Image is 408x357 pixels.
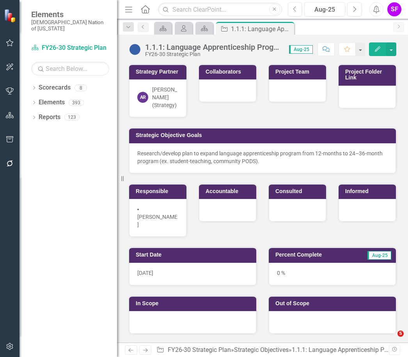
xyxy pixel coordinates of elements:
div: AR [137,92,148,103]
h3: Collaborators [206,69,252,75]
h3: Consulted [275,188,322,194]
h3: Project Team [275,69,322,75]
h3: Project Folder Link [345,69,392,81]
h3: Informed [345,188,392,194]
div: FY26-30 Strategic Plan [145,51,281,57]
h3: Responsible [136,188,183,194]
h3: In Scope [136,301,252,306]
div: 1.1.1: Language Apprenticeship Program [231,24,292,34]
input: Search Below... [31,62,109,76]
div: 393 [69,99,84,106]
iframe: Intercom live chat [381,331,400,349]
span: Elements [31,10,109,19]
a: Strategic Objectives [234,346,289,353]
span: [PERSON_NAME] [137,214,177,228]
div: 123 [64,114,80,121]
h3: Strategic Objective Goals [136,132,392,138]
span: 5 [397,331,404,337]
h3: Out of Scope [275,301,392,306]
span: Aug-25 [289,45,313,54]
a: FY26-30 Strategic Plan [31,44,109,53]
h3: Strategy Partner [136,69,183,75]
a: FY26-30 Strategic Plan [168,346,231,353]
button: SF [387,2,401,16]
div: 0 % [269,263,396,285]
div: [PERSON_NAME] (Strategy) [152,86,178,109]
a: Reports [39,113,60,122]
button: Aug-25 [304,2,345,16]
span: Aug-25 [367,251,391,260]
img: ClearPoint Strategy [4,9,18,23]
div: 1.1.1: Language Apprenticeship Program [292,346,404,353]
a: Scorecards [39,83,71,92]
h3: Start Date [136,252,252,258]
h3: Percent Complete [275,252,352,258]
div: 8 [75,84,87,91]
span: [DATE] [137,270,153,276]
div: » » [156,346,388,355]
input: Search ClearPoint... [158,3,282,16]
p: Research/develop plan to expand language apprenticeship program from 12-months to 24–36-month pro... [137,149,388,165]
small: [DEMOGRAPHIC_DATA] Nation of [US_STATE] [31,19,109,32]
div: Aug-25 [307,5,342,14]
a: Elements [39,98,65,107]
img: Not Started [129,43,141,56]
div: 1.1.1: Language Apprenticeship Program [145,43,281,51]
h3: Accountable [206,188,252,194]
